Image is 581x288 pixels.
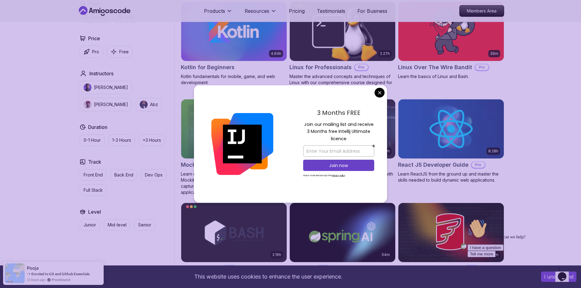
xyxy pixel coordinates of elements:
[398,99,504,183] a: React JS Developer Guide card8.28hReact JS Developer GuideProLearn ReactJS from the ground up and...
[460,5,504,16] p: Members Area
[134,219,155,231] button: Senior
[2,28,38,34] button: I have a question
[289,264,314,273] h2: Spring AI
[181,99,287,195] a: Mockito & Java Unit Testing card2.02hNEWMockito & Java Unit TestingProLearn unit testing in [GEOG...
[181,99,287,158] img: Mockito & Java Unit Testing card
[465,216,575,261] iframe: chat widget
[2,34,30,41] button: Tell me more
[245,7,277,20] button: Resources
[204,7,225,15] p: Products
[94,84,128,91] p: [PERSON_NAME]
[140,101,148,108] img: instructor img
[398,99,504,158] img: React JS Developer Guide card
[107,46,133,58] button: Free
[488,149,498,154] p: 8.28h
[398,264,462,273] h2: Flyway and Spring Boot
[181,161,257,169] h2: Mockito & Java Unit Testing
[52,277,70,282] a: ProveSource
[181,2,287,61] img: Kotlin for Beginners card
[80,98,132,111] button: instructor img[PERSON_NAME]
[317,7,345,15] a: Testimonials
[80,184,107,196] button: Full Stack
[472,162,485,168] p: Pro
[89,70,113,77] h2: Instructors
[290,203,395,262] img: Spring AI card
[114,172,133,178] p: Back End
[398,63,472,72] h2: Linux Over The Wire Bandit
[181,63,235,72] h2: Kotlin for Beginners
[104,219,131,231] button: Mid-level
[289,63,352,72] h2: Linux for Professionals
[84,101,91,108] img: instructor img
[150,101,158,108] p: Abz
[289,73,396,92] p: Master the advanced concepts and techniques of Linux with our comprehensive course designed for p...
[80,46,103,58] button: Pro
[84,84,91,91] img: instructor img
[2,2,22,22] img: :wave:
[398,73,504,80] p: Learn the basics of Linux and Bash.
[181,73,287,86] p: Kotlin fundamentals for mobile, game, and web development
[398,2,504,80] a: Linux Over The Wire Bandit card39mLinux Over The Wire BanditProLearn the basics of Linux and Bash.
[382,252,390,257] p: 54m
[181,171,287,195] p: Learn unit testing in [GEOGRAPHIC_DATA] using Mockito. Master mocking, verification, argument cap...
[181,203,287,287] a: Shell Scripting card2.16hShell ScriptingProLearn how to automate tasks and scripts with shell scr...
[398,171,504,183] p: Learn ReactJS from the ground up and master the skills needed to build dynamic web applications.
[555,264,575,282] iframe: chat widget
[145,172,163,178] p: Dev Ops
[5,263,25,283] img: provesource social proof notification image
[181,203,287,262] img: Shell Scripting card
[27,277,45,282] span: 21 hours ago
[2,2,112,41] div: 👋Hi! How can we help?I have a questionTell me more
[289,2,396,92] a: Linux for Professionals card2.27hLinux for ProfessionalsProMaster the advanced concepts and techn...
[355,64,368,70] p: Pro
[398,161,468,169] h2: React JS Developer Guide
[112,137,131,143] p: 1-3 Hours
[80,219,100,231] button: Junior
[88,35,100,42] h2: Price
[88,208,101,215] h2: Level
[181,264,220,273] h2: Shell Scripting
[94,101,128,108] p: [PERSON_NAME]
[245,7,269,15] p: Resources
[80,134,105,146] button: 0-1 Hour
[84,187,103,193] p: Full Stack
[84,137,101,143] p: 0-1 Hour
[84,222,96,228] p: Junior
[80,169,107,181] button: Front End
[88,158,101,165] h2: Track
[357,7,387,15] a: For Business
[541,272,576,282] button: Accept cookies
[138,222,151,228] p: Senior
[289,7,305,15] a: Pricing
[380,51,390,56] p: 2.27h
[84,172,103,178] p: Front End
[141,169,167,181] button: Dev Ops
[490,51,498,56] p: 39m
[31,272,90,276] a: Enroled to Git and Github Essentials
[110,169,137,181] button: Back End
[290,2,395,61] img: Linux for Professionals card
[398,203,504,262] img: Flyway and Spring Boot card
[204,7,232,20] button: Products
[475,64,489,70] p: Pro
[181,2,287,86] a: Kotlin for Beginners card4.64hKotlin for BeginnersKotlin fundamentals for mobile, game, and web d...
[108,134,135,146] button: 1-3 Hours
[88,123,107,131] h2: Duration
[92,49,99,55] p: Pro
[271,51,281,56] p: 4.64h
[459,5,504,17] a: Members Area
[27,271,31,276] span: ->
[108,222,127,228] p: Mid-level
[139,134,165,146] button: +3 Hours
[398,2,504,61] img: Linux Over The Wire Bandit card
[80,81,132,94] button: instructor img[PERSON_NAME]
[143,137,161,143] p: +3 Hours
[2,18,60,23] span: Hi! How can we help?
[136,98,162,111] button: instructor imgAbz
[272,252,281,257] p: 2.16h
[27,265,39,271] span: Pooja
